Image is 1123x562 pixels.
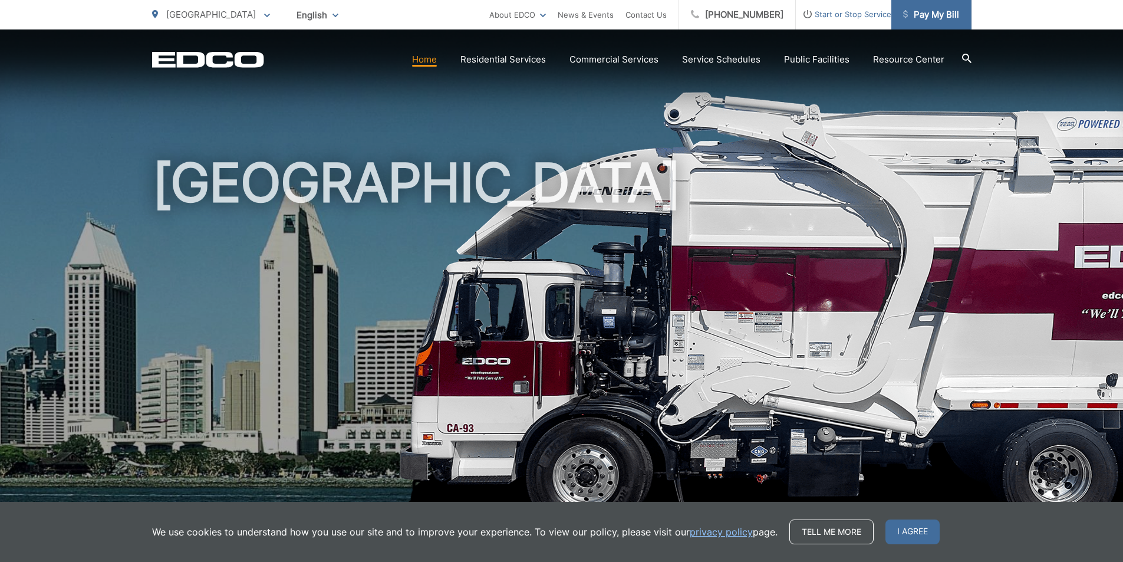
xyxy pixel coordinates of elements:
h1: [GEOGRAPHIC_DATA] [152,153,971,527]
a: News & Events [558,8,614,22]
a: Resource Center [873,52,944,67]
a: Contact Us [625,8,667,22]
span: Pay My Bill [903,8,959,22]
p: We use cookies to understand how you use our site and to improve your experience. To view our pol... [152,525,778,539]
a: privacy policy [690,525,753,539]
a: Tell me more [789,520,874,544]
a: Public Facilities [784,52,849,67]
a: Home [412,52,437,67]
span: I agree [885,520,940,544]
span: [GEOGRAPHIC_DATA] [166,9,256,20]
a: Residential Services [460,52,546,67]
a: Service Schedules [682,52,760,67]
a: About EDCO [489,8,546,22]
a: Commercial Services [569,52,658,67]
a: EDCD logo. Return to the homepage. [152,51,264,68]
span: English [288,5,347,25]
